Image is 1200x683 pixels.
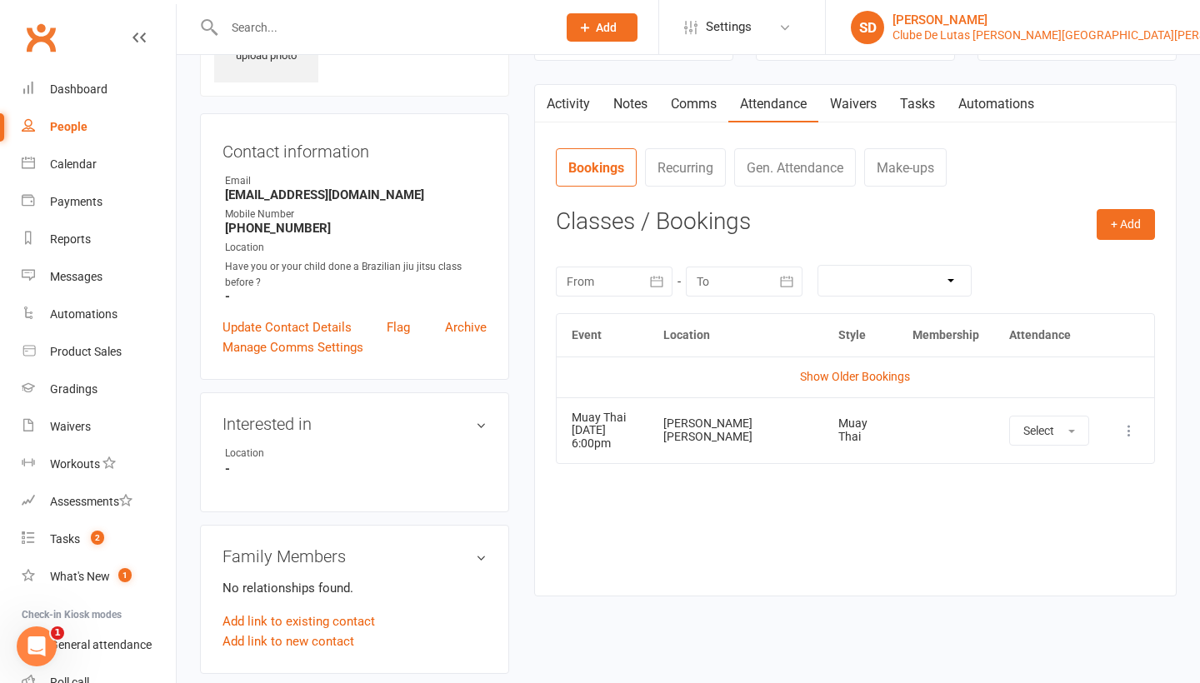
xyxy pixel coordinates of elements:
[1097,209,1155,239] button: + Add
[50,82,107,96] div: Dashboard
[222,317,352,337] a: Update Contact Details
[557,397,648,463] td: [DATE] 6:00pm
[50,420,91,433] div: Waivers
[22,333,176,371] a: Product Sales
[663,417,808,443] div: [PERSON_NAME] [PERSON_NAME]
[50,270,102,283] div: Messages
[22,221,176,258] a: Reports
[556,148,637,187] a: Bookings
[222,611,375,631] a: Add link to existing contact
[22,296,176,333] a: Automations
[728,85,818,123] a: Attendance
[557,314,648,356] th: Event
[91,531,104,545] span: 2
[225,173,487,189] div: Email
[20,17,62,58] a: Clubworx
[864,148,947,187] a: Make-ups
[51,626,64,640] span: 1
[800,370,910,383] a: Show Older Bookings
[22,71,176,108] a: Dashboard
[22,558,176,596] a: What's New1
[225,461,487,476] strong: -
[118,568,132,582] span: 1
[222,136,487,161] h3: Contact information
[645,148,726,187] a: Recurring
[222,337,363,357] a: Manage Comms Settings
[994,314,1104,356] th: Attendance
[1009,416,1089,446] button: Select
[22,258,176,296] a: Messages
[332,41,462,56] span: [DEMOGRAPHIC_DATA]
[50,232,91,246] div: Reports
[572,411,633,424] div: Muay Thai
[222,415,487,433] h3: Interested in
[535,85,602,123] a: Activity
[567,13,637,42] button: Add
[17,626,57,666] iframe: Intercom live chat
[225,289,487,304] strong: -
[225,207,487,222] div: Mobile Number
[851,11,884,44] div: SD
[648,314,823,356] th: Location
[22,146,176,183] a: Calendar
[222,631,354,651] a: Add link to new contact
[222,547,487,566] h3: Family Members
[897,314,994,356] th: Membership
[225,240,487,256] div: Location
[1023,424,1054,437] span: Select
[22,408,176,446] a: Waivers
[50,457,100,471] div: Workouts
[50,120,87,133] div: People
[222,578,487,598] p: No relationships found.
[818,85,888,123] a: Waivers
[50,570,110,583] div: What's New
[50,157,97,171] div: Calendar
[556,209,1155,235] h3: Classes / Bookings
[219,16,545,39] input: Search...
[22,108,176,146] a: People
[659,85,728,123] a: Comms
[823,314,897,356] th: Style
[22,483,176,521] a: Assessments
[596,21,617,34] span: Add
[50,532,80,546] div: Tasks
[445,317,487,337] a: Archive
[22,446,176,483] a: Workouts
[50,307,117,321] div: Automations
[22,371,176,408] a: Gradings
[734,148,856,187] a: Gen. Attendance
[387,317,410,337] a: Flag
[225,446,362,461] div: Location
[225,187,487,202] strong: [EMAIL_ADDRESS][DOMAIN_NAME]
[888,85,947,123] a: Tasks
[602,85,659,123] a: Notes
[838,417,882,443] div: Muay Thai
[225,221,487,236] strong: [PHONE_NUMBER]
[50,638,152,651] div: General attendance
[50,495,132,508] div: Assessments
[22,183,176,221] a: Payments
[22,626,176,664] a: General attendance kiosk mode
[50,382,97,396] div: Gradings
[22,521,176,558] a: Tasks 2
[947,85,1046,123] a: Automations
[50,345,122,358] div: Product Sales
[50,195,102,208] div: Payments
[706,8,752,46] span: Settings
[225,259,487,291] div: Have you or your child done a Brazilian jiu jitsu class before ?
